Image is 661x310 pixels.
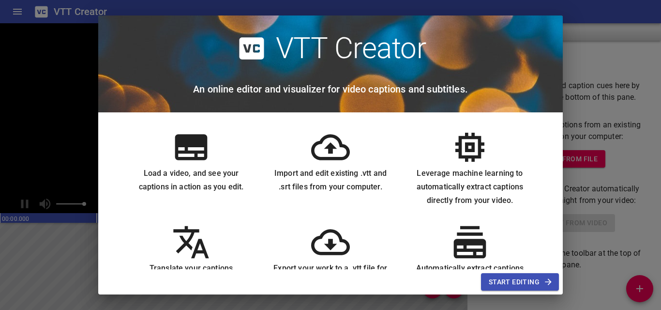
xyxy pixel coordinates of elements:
[129,262,253,302] h6: Translate your captions automatically using Google Translate.
[269,262,392,302] h6: Export your work to a .vtt file for use anywhere on the web, or a .srt file for use offline.
[408,262,532,302] h6: Automatically extract captions from many videos at once with Batch Transcribe
[408,167,532,207] h6: Leverage machine learning to automatically extract captions directly from your video.
[269,167,392,194] h6: Import and edit existing .vtt and .srt files from your computer.
[193,81,468,97] h6: An online editor and visualizer for video captions and subtitles.
[489,276,551,288] span: Start Editing
[481,273,559,291] button: Start Editing
[129,167,253,194] h6: Load a video, and see your captions in action as you edit.
[276,31,426,66] h2: VTT Creator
